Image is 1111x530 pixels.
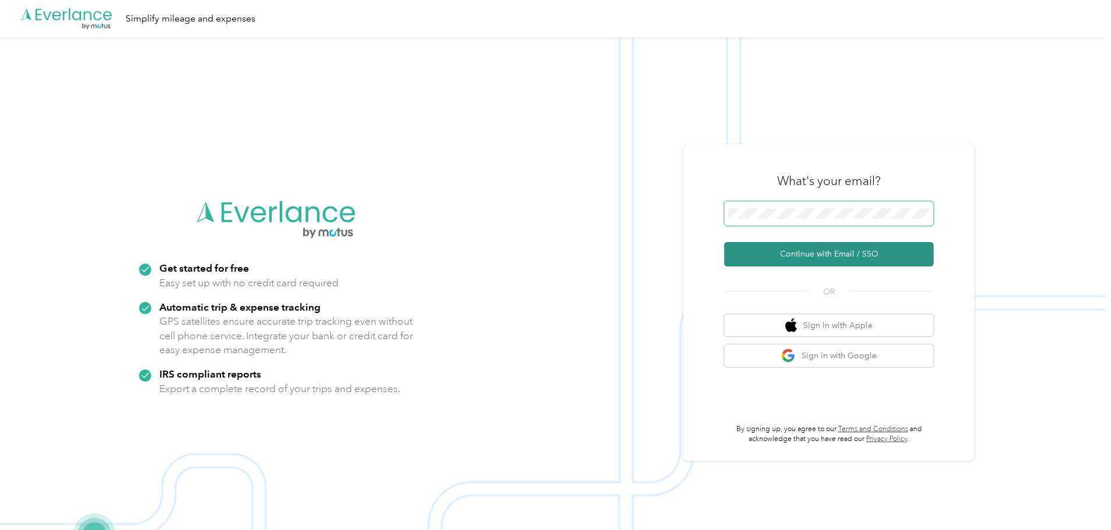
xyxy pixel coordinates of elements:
[724,314,934,337] button: apple logoSign in with Apple
[781,348,796,363] img: google logo
[159,262,249,274] strong: Get started for free
[838,425,908,433] a: Terms and Conditions
[777,173,881,189] h3: What's your email?
[724,242,934,266] button: Continue with Email / SSO
[866,435,907,443] a: Privacy Policy
[126,12,255,26] div: Simplify mileage and expenses
[159,314,414,357] p: GPS satellites ensure accurate trip tracking even without cell phone service. Integrate your bank...
[159,382,400,396] p: Export a complete record of your trips and expenses.
[785,318,797,333] img: apple logo
[159,301,321,313] strong: Automatic trip & expense tracking
[809,286,849,298] span: OR
[159,276,339,290] p: Easy set up with no credit card required
[724,424,934,444] p: By signing up, you agree to our and acknowledge that you have read our .
[724,344,934,367] button: google logoSign in with Google
[159,368,261,380] strong: IRS compliant reports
